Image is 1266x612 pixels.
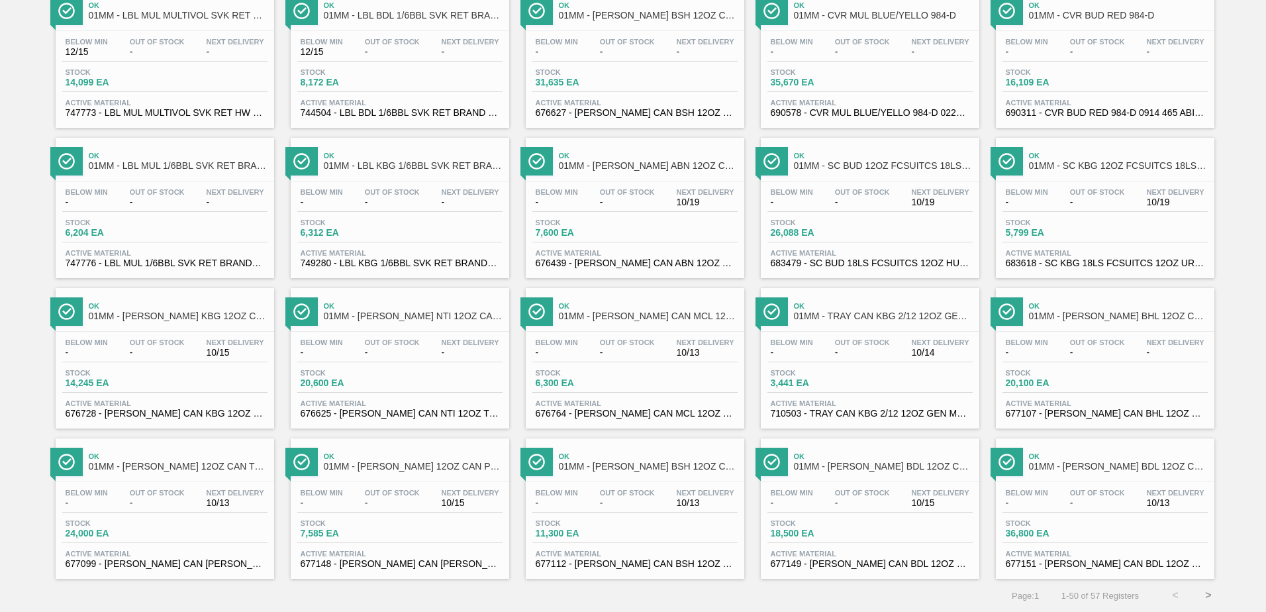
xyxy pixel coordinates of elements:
[207,47,264,57] span: -
[66,409,264,419] span: 676728 - CARR CAN KBG 12OZ CAN PK 12/12 CAN 0723
[1006,47,1048,57] span: -
[281,278,516,429] a: ÍconeOk01MM - [PERSON_NAME] NTI 12OZ CAN TWNSTK 30/12 CANBelow Min-Out Of Stock-Next Delivery-Sto...
[66,378,158,388] span: 14,245 EA
[912,47,969,57] span: -
[1006,228,1098,238] span: 5,799 EA
[130,348,185,358] span: -
[1147,498,1204,508] span: 10/13
[600,489,655,497] span: Out Of Stock
[835,197,890,207] span: -
[207,197,264,207] span: -
[1070,348,1125,358] span: -
[763,303,780,320] img: Ícone
[442,188,499,196] span: Next Delivery
[1159,579,1192,612] button: <
[835,47,890,57] span: -
[89,452,268,460] span: Ok
[1006,348,1048,358] span: -
[600,38,655,46] span: Out Of Stock
[1006,378,1098,388] span: 20,100 EA
[986,278,1221,429] a: ÍconeOk01MM - [PERSON_NAME] BHL 12OZ CAN TWNSTK 30/12 CAN AQUEOUSBelow Min-Out Of Stock-Next Deli...
[66,219,158,227] span: Stock
[1006,108,1204,118] span: 690311 - CVR BUD RED 984-D 0914 465 ABIDRM 286 09
[301,68,393,76] span: Stock
[442,489,499,497] span: Next Delivery
[301,258,499,268] span: 749280 - LBL KBG 1/6BBL SVK RET BRAND PPS 0123 #4
[46,128,281,278] a: ÍconeOk01MM - LBL MUL 1/6BBL SVK RET BRAND PPS #4Below Min-Out Of Stock-Next Delivery-Stock6,204 ...
[66,529,158,538] span: 24,000 EA
[536,559,734,569] span: 677112 - CARR CAN BSH 12OZ TWNSTK 30/12 CAN 0724
[1070,338,1125,346] span: Out Of Stock
[771,348,813,358] span: -
[1012,591,1039,601] span: Page : 1
[293,3,310,19] img: Ícone
[516,278,751,429] a: ÍconeOk01MM - [PERSON_NAME] CAN MCL 12OZ TWNSTK 30/12 CANBelow Min-Out Of Stock-Next Delivery10/1...
[442,348,499,358] span: -
[1006,399,1204,407] span: Active Material
[998,454,1015,470] img: Ícone
[1029,1,1208,9] span: Ok
[771,68,863,76] span: Stock
[912,338,969,346] span: Next Delivery
[1006,219,1098,227] span: Stock
[130,498,185,508] span: -
[559,302,738,310] span: Ok
[1006,519,1098,527] span: Stock
[89,302,268,310] span: Ok
[66,369,158,377] span: Stock
[536,550,734,558] span: Active Material
[442,47,499,57] span: -
[301,369,393,377] span: Stock
[771,559,969,569] span: 677149 - CARR CAN BDL 12OZ CAN PK 12/12 CAN 0924
[1006,550,1204,558] span: Active Material
[600,197,655,207] span: -
[89,1,268,9] span: Ok
[559,161,738,171] span: 01MM - CARR ABN 12OZ CAN TWNSTK 30/12 CAN AQUEOUS
[66,550,264,558] span: Active Material
[1059,591,1139,601] span: 1 - 50 of 57 Registers
[66,498,108,508] span: -
[89,11,268,21] span: 01MM - LBL MUL MULTIVOL SVK RET HW PPS #3 5.0%
[912,498,969,508] span: 10/15
[794,161,973,171] span: 01MM - SC BUD 12OZ FCSUITCS 18LS AQUEOUS COATING
[1147,188,1204,196] span: Next Delivery
[301,228,393,238] span: 6,312 EA
[130,38,185,46] span: Out Of Stock
[1006,249,1204,257] span: Active Material
[58,3,75,19] img: Ícone
[324,161,503,171] span: 01MM - LBL KBG 1/6BBL SVK RET BRAND PPS #4
[771,378,863,388] span: 3,441 EA
[559,152,738,160] span: Ok
[835,489,890,497] span: Out Of Stock
[365,197,420,207] span: -
[536,498,578,508] span: -
[677,47,734,57] span: -
[771,197,813,207] span: -
[536,249,734,257] span: Active Material
[1070,498,1125,508] span: -
[536,378,628,388] span: 6,300 EA
[677,197,734,207] span: 10/19
[528,3,545,19] img: Ícone
[293,454,310,470] img: Ícone
[66,47,108,57] span: 12/15
[751,429,986,579] a: ÍconeOk01MM - [PERSON_NAME] BDL 12OZ CAN CAN PK 12/12 CANBelow Min-Out Of Stock-Next Delivery10/1...
[1147,338,1204,346] span: Next Delivery
[771,99,969,107] span: Active Material
[912,197,969,207] span: 10/19
[293,153,310,170] img: Ícone
[912,348,969,358] span: 10/14
[1006,409,1204,419] span: 677107 - CARR CAN BHL 12OZ TWNSTK 30/12 CAN 0724
[301,550,499,558] span: Active Material
[66,519,158,527] span: Stock
[301,399,499,407] span: Active Material
[536,519,628,527] span: Stock
[1029,161,1208,171] span: 01MM - SC KBG 12OZ FCSUITCS 18LS - VBI
[677,38,734,46] span: Next Delivery
[794,11,973,21] span: 01MM - CVR MUL BLUE/YELLO 984-D
[536,489,578,497] span: Below Min
[794,152,973,160] span: Ok
[1006,338,1048,346] span: Below Min
[1006,489,1048,497] span: Below Min
[1070,38,1125,46] span: Out Of Stock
